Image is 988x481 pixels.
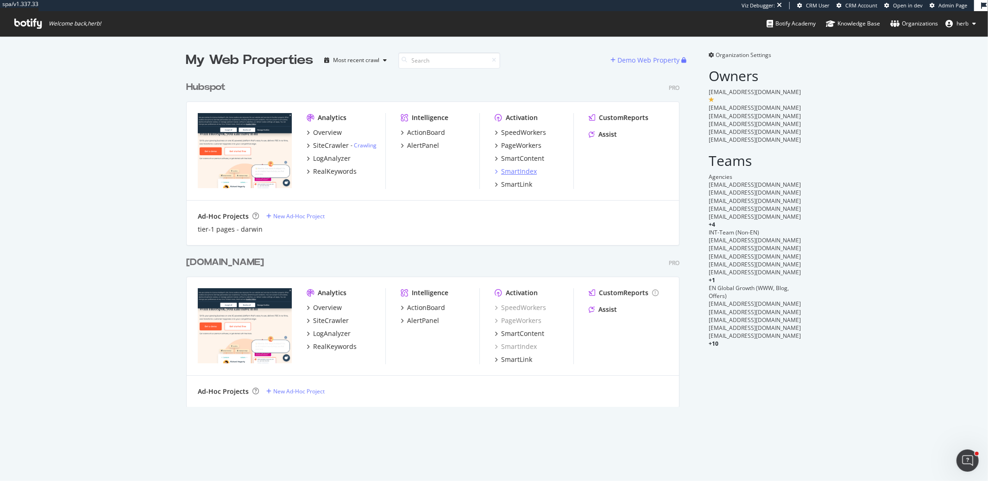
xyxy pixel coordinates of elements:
[501,355,532,364] div: SmartLink
[501,329,544,338] div: SmartContent
[313,167,357,176] div: RealKeywords
[398,52,500,69] input: Search
[186,51,314,70] div: My Web Properties
[806,2,830,9] span: CRM User
[709,205,801,213] span: [EMAIL_ADDRESS][DOMAIN_NAME]
[930,2,967,9] a: Admin Page
[709,153,802,168] h2: Teams
[709,228,802,236] div: INT-Team (Non-EN)
[313,303,342,312] div: Overview
[407,128,445,137] div: ActionBoard
[313,342,357,351] div: RealKeywords
[709,260,801,268] span: [EMAIL_ADDRESS][DOMAIN_NAME]
[890,19,938,28] div: Organizations
[826,19,880,28] div: Knowledge Base
[709,316,801,324] span: [EMAIL_ADDRESS][DOMAIN_NAME]
[313,329,351,338] div: LogAnalyzer
[709,324,801,332] span: [EMAIL_ADDRESS][DOMAIN_NAME]
[407,316,439,325] div: AlertPanel
[837,2,877,9] a: CRM Account
[495,316,541,325] div: PageWorkers
[742,2,775,9] div: Viz Debugger:
[767,11,816,36] a: Botify Academy
[618,56,680,65] div: Demo Web Property
[589,130,617,139] a: Assist
[354,141,377,149] a: Crawling
[890,11,938,36] a: Organizations
[313,154,351,163] div: LogAnalyzer
[709,332,801,340] span: [EMAIL_ADDRESS][DOMAIN_NAME]
[709,181,801,189] span: [EMAIL_ADDRESS][DOMAIN_NAME]
[318,288,346,297] div: Analytics
[266,387,325,395] a: New Ad-Hoc Project
[709,221,716,228] span: + 4
[709,136,801,144] span: [EMAIL_ADDRESS][DOMAIN_NAME]
[321,53,391,68] button: Most recent crawl
[49,20,101,27] span: Welcome back, herb !
[589,288,659,297] a: CustomReports
[266,212,325,220] a: New Ad-Hoc Project
[709,340,719,348] span: + 10
[501,141,541,150] div: PageWorkers
[407,303,445,312] div: ActionBoard
[589,305,617,314] a: Assist
[307,154,351,163] a: LogAnalyzer
[186,81,226,94] div: Hubspot
[611,53,682,68] button: Demo Web Property
[495,167,537,176] a: SmartIndex
[186,81,229,94] a: Hubspot
[611,56,682,64] a: Demo Web Property
[767,19,816,28] div: Botify Academy
[407,141,439,150] div: AlertPanel
[495,342,537,351] a: SmartIndex
[351,141,377,149] div: -
[501,167,537,176] div: SmartIndex
[506,113,538,122] div: Activation
[307,316,349,325] a: SiteCrawler
[334,57,380,63] div: Most recent crawl
[709,197,801,205] span: [EMAIL_ADDRESS][DOMAIN_NAME]
[401,141,439,150] a: AlertPanel
[501,128,546,137] div: SpeedWorkers
[957,449,979,472] iframe: Intercom live chat
[845,2,877,9] span: CRM Account
[495,303,546,312] a: SpeedWorkers
[186,70,687,407] div: grid
[797,2,830,9] a: CRM User
[313,316,349,325] div: SiteCrawler
[893,2,923,9] span: Open in dev
[709,88,801,96] span: [EMAIL_ADDRESS][DOMAIN_NAME]
[709,128,801,136] span: [EMAIL_ADDRESS][DOMAIN_NAME]
[401,316,439,325] a: AlertPanel
[599,288,648,297] div: CustomReports
[501,180,532,189] div: SmartLink
[412,288,448,297] div: Intelligence
[307,167,357,176] a: RealKeywords
[669,84,680,92] div: Pro
[709,68,802,83] h2: Owners
[938,2,967,9] span: Admin Page
[716,51,772,59] span: Organization Settings
[709,308,801,316] span: [EMAIL_ADDRESS][DOMAIN_NAME]
[669,259,680,267] div: Pro
[495,180,532,189] a: SmartLink
[589,113,648,122] a: CustomReports
[506,288,538,297] div: Activation
[598,305,617,314] div: Assist
[412,113,448,122] div: Intelligence
[307,303,342,312] a: Overview
[495,128,546,137] a: SpeedWorkers
[198,212,249,221] div: Ad-Hoc Projects
[709,244,801,252] span: [EMAIL_ADDRESS][DOMAIN_NAME]
[307,342,357,351] a: RealKeywords
[401,303,445,312] a: ActionBoard
[318,113,346,122] div: Analytics
[938,16,983,31] button: herb
[198,225,263,234] a: tier-1 pages - darwin
[495,141,541,150] a: PageWorkers
[709,112,801,120] span: [EMAIL_ADDRESS][DOMAIN_NAME]
[273,212,325,220] div: New Ad-Hoc Project
[186,256,268,269] a: [DOMAIN_NAME]
[884,2,923,9] a: Open in dev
